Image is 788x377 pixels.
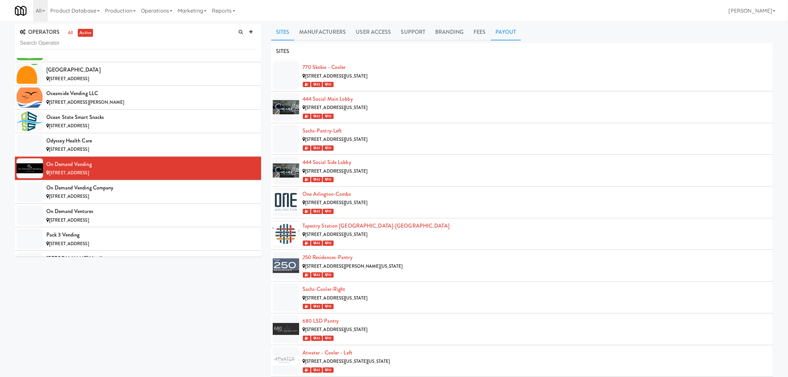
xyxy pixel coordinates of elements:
[323,272,333,278] span: 10
[305,73,368,79] span: [STREET_ADDRESS][US_STATE]
[302,285,346,293] a: Sachs-Cooler-Right
[46,206,256,216] div: On Demand Ventures
[303,209,310,214] span: 1
[303,177,310,182] span: 1
[323,82,333,87] span: 10
[323,241,333,246] span: 10
[66,29,74,37] a: all
[323,177,333,182] span: 10
[302,317,339,325] a: 680 LSD Pantry
[46,136,256,146] div: Odyssey Health Care
[49,76,89,82] span: [STREET_ADDRESS]
[305,231,368,238] span: [STREET_ADDRESS][US_STATE]
[311,82,322,87] span: 42
[49,241,89,247] span: [STREET_ADDRESS]
[305,263,403,269] span: [STREET_ADDRESS][PERSON_NAME][US_STATE]
[15,5,26,17] img: Micromart
[15,157,261,180] li: On Demand Vending[STREET_ADDRESS]
[15,86,261,109] li: Oceanside Vending LLC[STREET_ADDRESS][PERSON_NAME]
[46,112,256,122] div: Ocean State Smart Snacks
[303,82,310,87] span: 1
[15,204,261,227] li: On Demand Ventures[STREET_ADDRESS]
[302,349,352,356] a: Atwater - Cooler - Left
[311,145,322,151] span: 42
[49,193,89,199] span: [STREET_ADDRESS]
[20,28,60,36] span: OPERATORS
[311,209,322,214] span: 42
[396,24,431,40] a: Support
[303,114,310,119] span: 1
[302,95,353,103] a: 444 Social Main Lobby
[46,230,256,240] div: Pack 3 Vending
[303,145,310,151] span: 1
[302,127,342,135] a: Sachs-Pantry-Left
[294,24,351,40] a: Manufacturers
[305,104,368,111] span: [STREET_ADDRESS][US_STATE]
[15,62,261,86] li: [GEOGRAPHIC_DATA][STREET_ADDRESS]
[323,114,333,119] span: 10
[305,358,390,364] span: [STREET_ADDRESS][US_STATE][US_STATE]
[305,326,368,333] span: [STREET_ADDRESS][US_STATE]
[302,253,352,261] a: 250 Residences-Pantry
[303,367,310,373] span: 1
[46,183,256,193] div: On Demand Vending Company
[78,29,93,37] a: active
[311,367,322,373] span: 42
[303,336,310,341] span: 1
[15,227,261,251] li: Pack 3 Vending[STREET_ADDRESS]
[15,110,261,133] li: Ocean State Smart Snacks[STREET_ADDRESS]
[46,88,256,98] div: Oceanside Vending LLC
[20,37,256,49] input: Search Operator
[311,241,322,246] span: 42
[15,180,261,204] li: On Demand Vending Company[STREET_ADDRESS]
[311,177,322,182] span: 42
[303,272,310,278] span: 1
[271,24,295,40] a: Sites
[305,199,368,206] span: [STREET_ADDRESS][US_STATE]
[46,159,256,169] div: On Demand Vending
[46,253,256,263] div: [PERSON_NAME] Vending
[49,217,89,223] span: [STREET_ADDRESS]
[305,295,368,301] span: [STREET_ADDRESS][US_STATE]
[351,24,396,40] a: User Access
[430,24,469,40] a: Branding
[49,52,89,58] span: [STREET_ADDRESS]
[323,304,333,309] span: 10
[323,209,333,214] span: 10
[311,304,322,309] span: 42
[49,123,89,129] span: [STREET_ADDRESS]
[311,114,322,119] span: 42
[302,190,351,198] a: One Arlington-Combo
[303,241,310,246] span: 1
[302,63,346,71] a: 770 Skokie - Cooler
[305,136,368,142] span: [STREET_ADDRESS][US_STATE]
[323,145,333,151] span: 10
[323,336,333,341] span: 10
[311,336,322,341] span: 42
[311,272,322,278] span: 42
[323,367,333,373] span: 10
[491,24,521,40] a: Payout
[46,65,256,75] div: [GEOGRAPHIC_DATA]
[49,99,124,105] span: [STREET_ADDRESS][PERSON_NAME]
[15,133,261,157] li: Odyssey Health Care[STREET_ADDRESS]
[305,168,368,174] span: [STREET_ADDRESS][US_STATE]
[276,47,290,55] span: SITES
[49,146,89,152] span: [STREET_ADDRESS]
[302,222,449,230] a: Tapestry Station [GEOGRAPHIC_DATA]-[GEOGRAPHIC_DATA]
[302,158,351,166] a: 444 Social Side Lobby
[303,304,310,309] span: 1
[15,251,261,274] li: [PERSON_NAME] Vending[STREET_ADDRESS][PERSON_NAME]
[49,170,89,176] span: [STREET_ADDRESS]
[469,24,490,40] a: Fees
